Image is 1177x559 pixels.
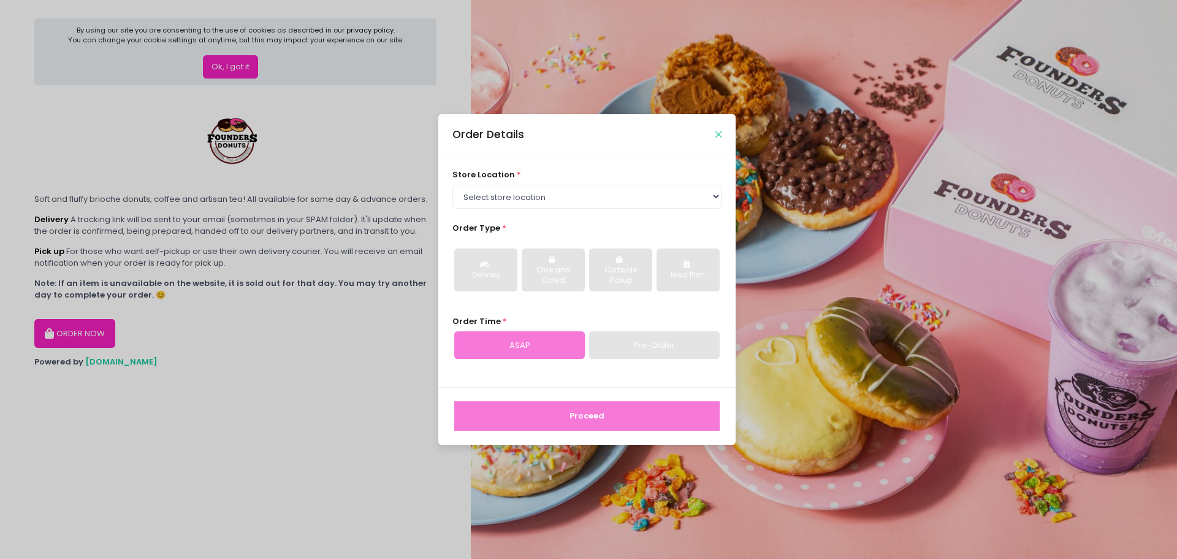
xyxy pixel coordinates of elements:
[452,222,500,234] span: Order Type
[657,249,720,291] button: Meal Plan
[452,315,501,327] span: Order Time
[715,131,722,137] button: Close
[454,401,720,431] button: Proceed
[598,265,644,287] div: Curbside Pickup
[452,126,524,142] div: Order Details
[522,249,585,291] button: Click and Collect
[665,270,711,281] div: Meal Plan
[454,249,517,291] button: Delivery
[452,169,515,180] span: store location
[589,249,652,291] button: Curbside Pickup
[463,270,509,281] div: Delivery
[530,265,576,287] div: Click and Collect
